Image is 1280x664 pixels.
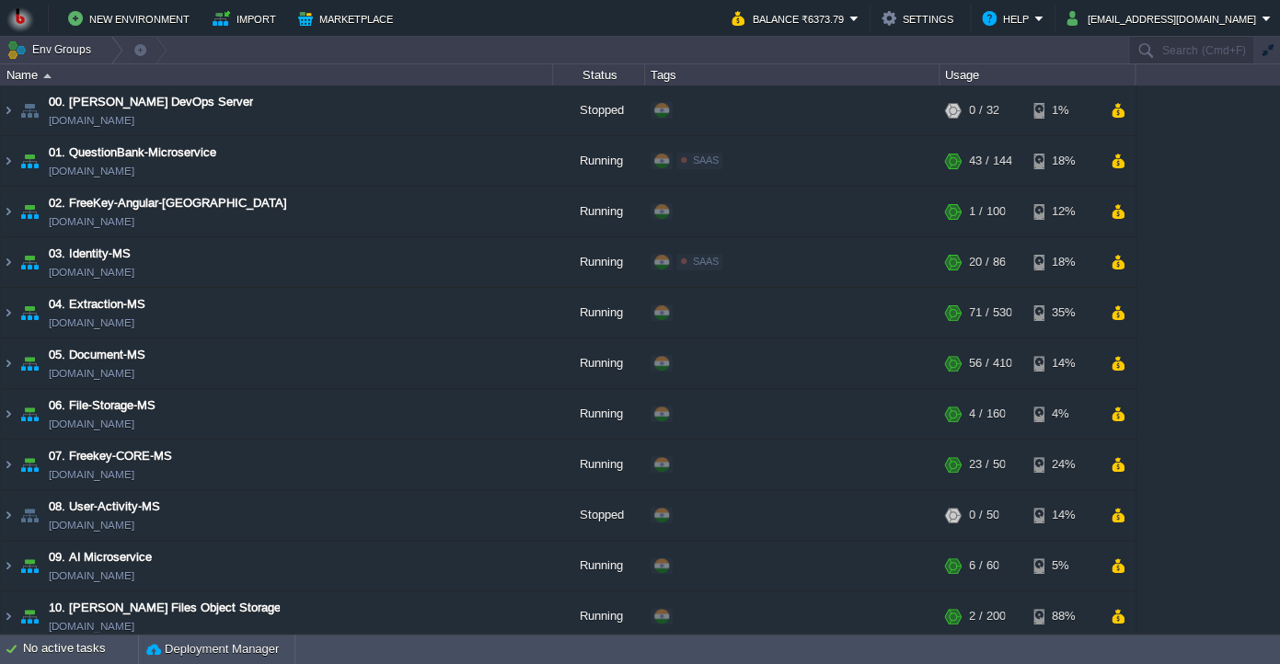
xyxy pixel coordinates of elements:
button: Balance ₹6373.79 [732,7,849,29]
div: 12% [1033,187,1093,236]
a: [DOMAIN_NAME] [49,617,134,635]
a: 02. FreeKey-Angular-[GEOGRAPHIC_DATA] [49,194,287,212]
button: Settings [882,7,959,29]
div: Running [553,136,645,186]
img: AMDAwAAAACH5BAEAAAAALAAAAAABAAEAAAICRAEAOw== [17,338,42,388]
button: Help [982,7,1034,29]
div: 14% [1033,338,1093,388]
a: [DOMAIN_NAME] [49,364,134,383]
div: Usage [940,64,1135,86]
a: [DOMAIN_NAME] [49,212,134,231]
a: [DOMAIN_NAME] [49,263,134,281]
a: 10. [PERSON_NAME] Files Object Storage [49,599,280,617]
img: AMDAwAAAACH5BAEAAAAALAAAAAABAAEAAAICRAEAOw== [17,187,42,236]
div: 5% [1033,541,1093,590]
button: Deployment Manager [146,640,279,658]
div: No active tasks [23,635,138,664]
div: 56 / 410 [969,338,1011,388]
a: 06. File-Storage-MS [49,396,156,415]
div: Status [554,64,644,86]
a: 01. QuestionBank-Microservice [49,143,216,162]
img: AMDAwAAAACH5BAEAAAAALAAAAAABAAEAAAICRAEAOw== [17,591,42,641]
div: Running [553,591,645,641]
span: SAAS [693,256,719,267]
img: AMDAwAAAACH5BAEAAAAALAAAAAABAAEAAAICRAEAOw== [1,591,16,641]
div: Stopped [553,86,645,135]
div: Running [553,237,645,287]
div: 43 / 144 [969,136,1011,186]
img: AMDAwAAAACH5BAEAAAAALAAAAAABAAEAAAICRAEAOw== [17,288,42,338]
div: Name [2,64,552,86]
img: AMDAwAAAACH5BAEAAAAALAAAAAABAAEAAAICRAEAOw== [1,288,16,338]
div: 23 / 50 [969,440,1005,489]
div: 0 / 50 [969,490,998,540]
img: AMDAwAAAACH5BAEAAAAALAAAAAABAAEAAAICRAEAOw== [1,541,16,590]
div: 24% [1033,440,1093,489]
a: 09. AI Microservice [49,548,152,567]
div: Running [553,338,645,388]
a: [DOMAIN_NAME] [49,567,134,585]
div: 0 / 32 [969,86,998,135]
div: 18% [1033,237,1093,287]
button: Marketplace [298,7,398,29]
div: 35% [1033,288,1093,338]
button: New Environment [68,7,195,29]
div: Running [553,440,645,489]
div: Running [553,288,645,338]
div: 4% [1033,389,1093,439]
img: AMDAwAAAACH5BAEAAAAALAAAAAABAAEAAAICRAEAOw== [17,237,42,287]
img: AMDAwAAAACH5BAEAAAAALAAAAAABAAEAAAICRAEAOw== [17,541,42,590]
img: Bitss Techniques [6,5,34,32]
div: Stopped [553,490,645,540]
a: [DOMAIN_NAME] [49,162,134,180]
span: SAAS [693,155,719,166]
button: [EMAIL_ADDRESS][DOMAIN_NAME] [1067,7,1262,29]
div: 14% [1033,490,1093,540]
div: Running [553,389,645,439]
a: [DOMAIN_NAME] [49,516,134,534]
div: 88% [1033,591,1093,641]
a: [DOMAIN_NAME] [49,465,134,484]
a: 03. Identity-MS [49,245,131,263]
div: Tags [646,64,939,86]
img: AMDAwAAAACH5BAEAAAAALAAAAAABAAEAAAICRAEAOw== [1,86,16,135]
div: 1% [1033,86,1093,135]
img: AMDAwAAAACH5BAEAAAAALAAAAAABAAEAAAICRAEAOw== [1,136,16,186]
div: 18% [1033,136,1093,186]
a: 07. Freekey-CORE-MS [49,447,172,465]
a: 05. Document-MS [49,346,145,364]
img: AMDAwAAAACH5BAEAAAAALAAAAAABAAEAAAICRAEAOw== [43,74,52,78]
button: Import [213,7,282,29]
a: [DOMAIN_NAME] [49,111,134,130]
div: 2 / 200 [969,591,1005,641]
div: 4 / 160 [969,389,1005,439]
img: AMDAwAAAACH5BAEAAAAALAAAAAABAAEAAAICRAEAOw== [17,389,42,439]
img: AMDAwAAAACH5BAEAAAAALAAAAAABAAEAAAICRAEAOw== [17,86,42,135]
img: AMDAwAAAACH5BAEAAAAALAAAAAABAAEAAAICRAEAOw== [17,440,42,489]
div: 71 / 530 [969,288,1011,338]
div: Running [553,541,645,590]
img: AMDAwAAAACH5BAEAAAAALAAAAAABAAEAAAICRAEAOw== [1,389,16,439]
img: AMDAwAAAACH5BAEAAAAALAAAAAABAAEAAAICRAEAOw== [17,136,42,186]
a: 08. User-Activity-MS [49,498,160,516]
img: AMDAwAAAACH5BAEAAAAALAAAAAABAAEAAAICRAEAOw== [1,338,16,388]
a: 04. Extraction-MS [49,295,145,314]
img: AMDAwAAAACH5BAEAAAAALAAAAAABAAEAAAICRAEAOw== [17,490,42,540]
img: AMDAwAAAACH5BAEAAAAALAAAAAABAAEAAAICRAEAOw== [1,490,16,540]
div: Running [553,187,645,236]
img: AMDAwAAAACH5BAEAAAAALAAAAAABAAEAAAICRAEAOw== [1,440,16,489]
a: 00. [PERSON_NAME] DevOps Server [49,93,253,111]
a: [DOMAIN_NAME] [49,314,134,332]
div: 20 / 86 [969,237,1005,287]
